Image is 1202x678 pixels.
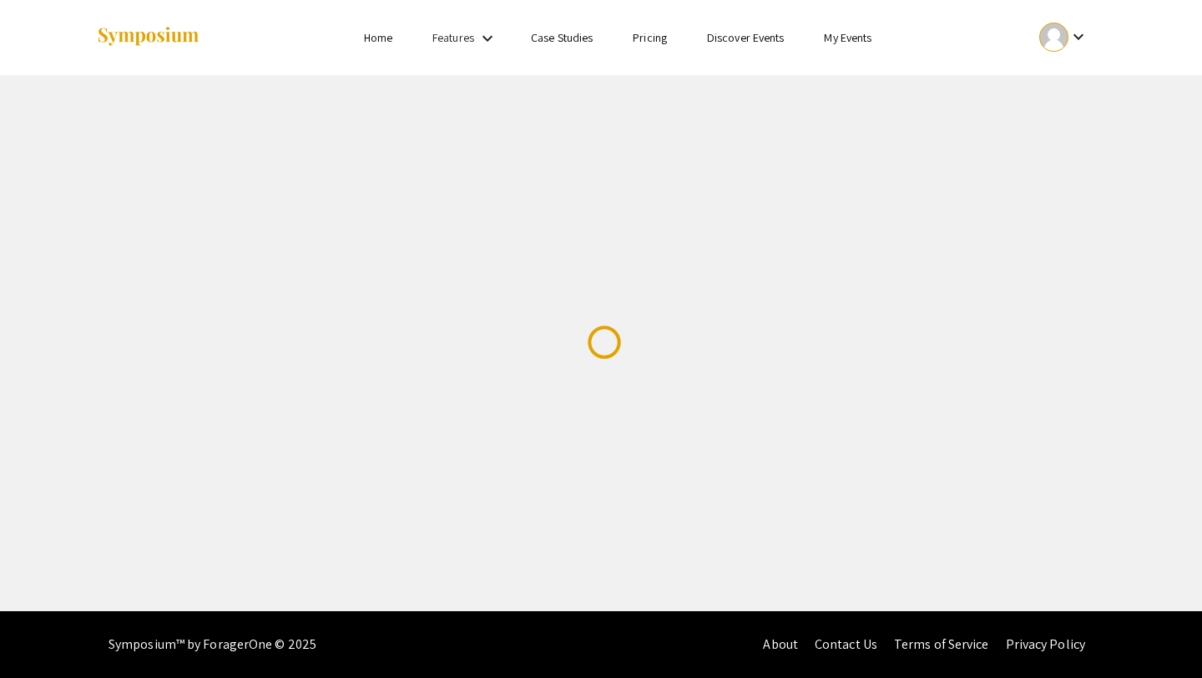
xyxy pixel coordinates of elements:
[477,28,497,48] mat-icon: Expand Features list
[1006,635,1085,653] a: Privacy Policy
[109,611,316,678] div: Symposium™ by ForagerOne © 2025
[707,30,785,45] a: Discover Events
[432,30,474,45] a: Features
[1068,27,1088,47] mat-icon: Expand account dropdown
[531,30,593,45] a: Case Studies
[364,30,392,45] a: Home
[633,30,667,45] a: Pricing
[1022,18,1106,56] button: Expand account dropdown
[815,635,877,653] a: Contact Us
[763,635,798,653] a: About
[894,635,989,653] a: Terms of Service
[824,30,871,45] a: My Events
[96,26,200,48] img: Symposium by ForagerOne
